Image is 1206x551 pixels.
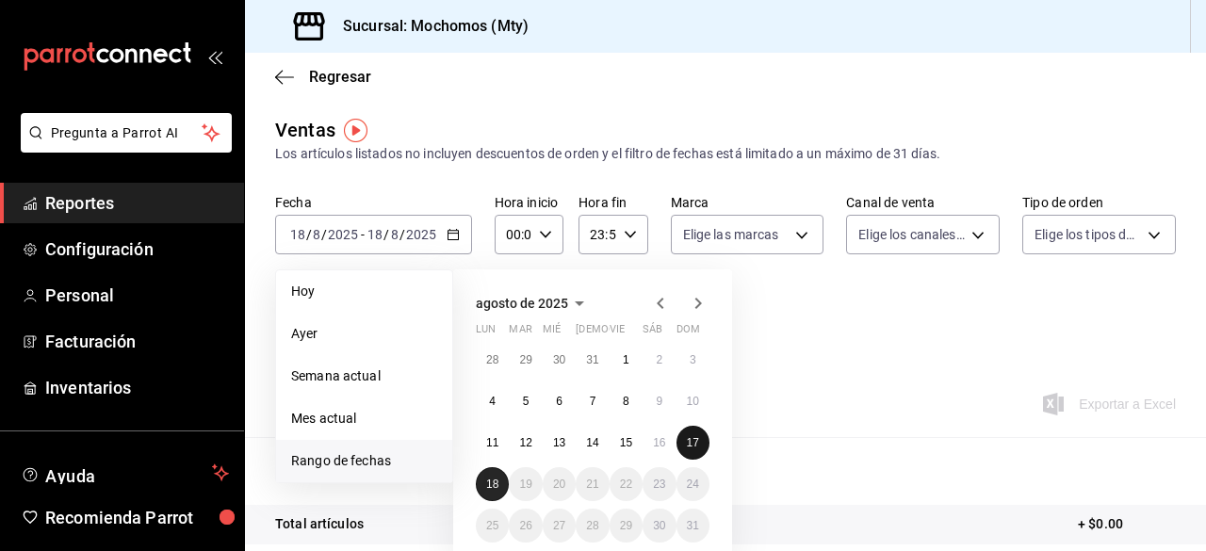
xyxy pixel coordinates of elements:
span: / [383,227,389,242]
label: Hora fin [579,196,647,209]
abbr: 31 de agosto de 2025 [687,519,699,532]
abbr: viernes [610,323,625,343]
abbr: 26 de agosto de 2025 [519,519,531,532]
abbr: 29 de agosto de 2025 [620,519,632,532]
button: 27 de agosto de 2025 [543,509,576,543]
button: 1 de agosto de 2025 [610,343,643,377]
abbr: 31 de julio de 2025 [586,353,598,366]
abbr: 9 de agosto de 2025 [656,395,662,408]
div: Ventas [275,116,335,144]
p: + $0.00 [1078,514,1176,534]
abbr: 27 de agosto de 2025 [553,519,565,532]
span: - [361,227,365,242]
abbr: 25 de agosto de 2025 [486,519,498,532]
input: -- [312,227,321,242]
button: 24 de agosto de 2025 [676,467,709,501]
abbr: 19 de agosto de 2025 [519,478,531,491]
span: / [399,227,405,242]
abbr: 30 de julio de 2025 [553,353,565,366]
abbr: martes [509,323,531,343]
button: Tooltip marker [344,119,367,142]
button: 17 de agosto de 2025 [676,426,709,460]
abbr: 14 de agosto de 2025 [586,436,598,449]
span: Reportes [45,190,229,216]
button: 6 de agosto de 2025 [543,384,576,418]
label: Marca [671,196,824,209]
abbr: 10 de agosto de 2025 [687,395,699,408]
abbr: domingo [676,323,700,343]
span: / [306,227,312,242]
abbr: 2 de agosto de 2025 [656,353,662,366]
span: Personal [45,283,229,308]
button: 18 de agosto de 2025 [476,467,509,501]
span: Rango de fechas [291,451,437,471]
label: Hora inicio [495,196,563,209]
button: 19 de agosto de 2025 [509,467,542,501]
button: 22 de agosto de 2025 [610,467,643,501]
abbr: 6 de agosto de 2025 [556,395,562,408]
abbr: 11 de agosto de 2025 [486,436,498,449]
span: Elige los canales de venta [858,225,965,244]
abbr: 3 de agosto de 2025 [690,353,696,366]
button: 10 de agosto de 2025 [676,384,709,418]
button: Pregunta a Parrot AI [21,113,232,153]
span: agosto de 2025 [476,296,568,311]
button: 23 de agosto de 2025 [643,467,676,501]
label: Tipo de orden [1022,196,1176,209]
button: 20 de agosto de 2025 [543,467,576,501]
abbr: 24 de agosto de 2025 [687,478,699,491]
button: agosto de 2025 [476,292,591,315]
p: Total artículos [275,514,364,534]
input: -- [367,227,383,242]
abbr: 8 de agosto de 2025 [623,395,629,408]
input: -- [390,227,399,242]
abbr: 12 de agosto de 2025 [519,436,531,449]
span: Facturación [45,329,229,354]
button: 5 de agosto de 2025 [509,384,542,418]
input: ---- [327,227,359,242]
abbr: 1 de agosto de 2025 [623,353,629,366]
button: 21 de agosto de 2025 [576,467,609,501]
abbr: 5 de agosto de 2025 [523,395,530,408]
button: 30 de agosto de 2025 [643,509,676,543]
span: Elige los tipos de orden [1035,225,1141,244]
div: Los artículos listados no incluyen descuentos de orden y el filtro de fechas está limitado a un m... [275,144,1176,164]
span: Configuración [45,236,229,262]
span: Semana actual [291,366,437,386]
button: 9 de agosto de 2025 [643,384,676,418]
h3: Sucursal: Mochomos (Mty) [328,15,529,38]
abbr: lunes [476,323,496,343]
span: Inventarios [45,375,229,400]
span: Pregunta a Parrot AI [51,123,203,143]
button: 29 de julio de 2025 [509,343,542,377]
button: 31 de julio de 2025 [576,343,609,377]
abbr: 30 de agosto de 2025 [653,519,665,532]
span: / [321,227,327,242]
button: 28 de agosto de 2025 [576,509,609,543]
input: -- [289,227,306,242]
abbr: miércoles [543,323,561,343]
abbr: 29 de julio de 2025 [519,353,531,366]
button: 12 de agosto de 2025 [509,426,542,460]
button: 28 de julio de 2025 [476,343,509,377]
abbr: 4 de agosto de 2025 [489,395,496,408]
button: 14 de agosto de 2025 [576,426,609,460]
button: open_drawer_menu [207,49,222,64]
abbr: sábado [643,323,662,343]
button: 26 de agosto de 2025 [509,509,542,543]
button: 30 de julio de 2025 [543,343,576,377]
button: 11 de agosto de 2025 [476,426,509,460]
abbr: jueves [576,323,687,343]
button: 7 de agosto de 2025 [576,384,609,418]
abbr: 15 de agosto de 2025 [620,436,632,449]
abbr: 13 de agosto de 2025 [553,436,565,449]
button: 4 de agosto de 2025 [476,384,509,418]
button: 25 de agosto de 2025 [476,509,509,543]
button: 31 de agosto de 2025 [676,509,709,543]
button: 29 de agosto de 2025 [610,509,643,543]
label: Canal de venta [846,196,1000,209]
span: Elige las marcas [683,225,779,244]
button: 15 de agosto de 2025 [610,426,643,460]
abbr: 7 de agosto de 2025 [590,395,596,408]
abbr: 21 de agosto de 2025 [586,478,598,491]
